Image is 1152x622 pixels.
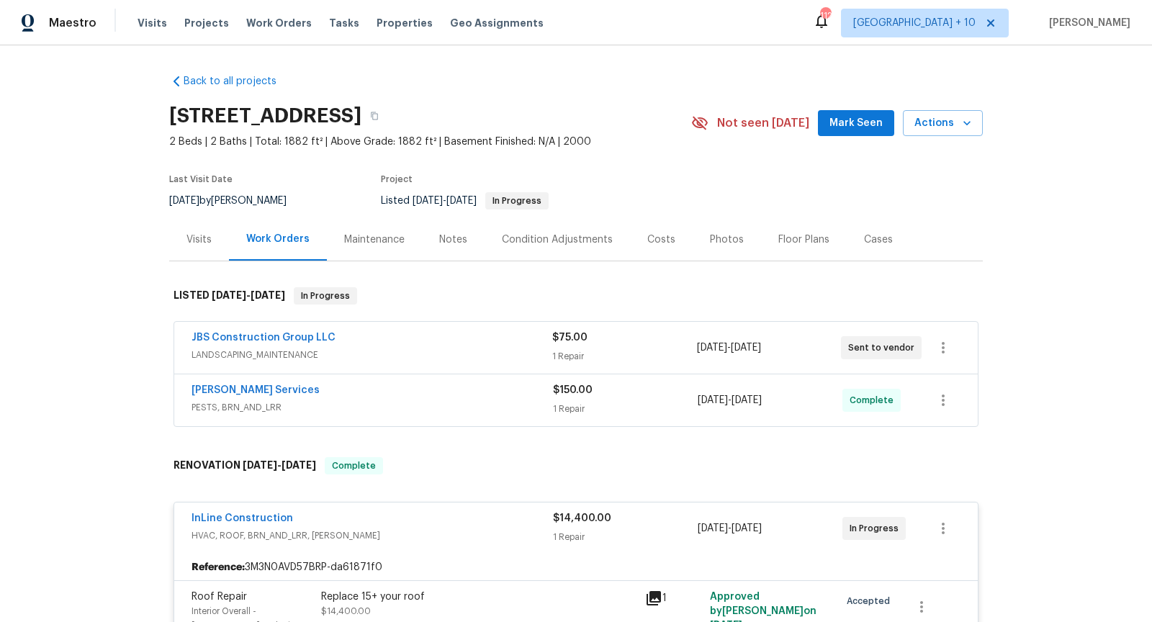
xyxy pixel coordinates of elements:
[450,16,544,30] span: Geo Assignments
[243,460,277,470] span: [DATE]
[321,590,636,604] div: Replace 15+ your roof
[778,233,829,247] div: Floor Plans
[192,592,247,602] span: Roof Repair
[732,395,762,405] span: [DATE]
[329,18,359,28] span: Tasks
[243,460,316,470] span: -
[698,521,762,536] span: -
[174,457,316,474] h6: RENOVATION
[169,109,361,123] h2: [STREET_ADDRESS]
[553,402,698,416] div: 1 Repair
[174,554,978,580] div: 3M3N0AVD57BRP-da61871f0
[853,16,976,30] span: [GEOGRAPHIC_DATA] + 10
[186,233,212,247] div: Visits
[820,9,830,23] div: 112
[864,233,893,247] div: Cases
[697,341,761,355] span: -
[377,16,433,30] span: Properties
[49,16,96,30] span: Maestro
[192,348,552,362] span: LANDSCAPING_MAINTENANCE
[829,114,883,132] span: Mark Seen
[552,349,696,364] div: 1 Repair
[850,393,899,407] span: Complete
[698,393,762,407] span: -
[413,196,477,206] span: -
[732,523,762,533] span: [DATE]
[174,287,285,305] h6: LISTED
[914,114,971,132] span: Actions
[553,513,611,523] span: $14,400.00
[169,192,304,209] div: by [PERSON_NAME]
[138,16,167,30] span: Visits
[698,395,728,405] span: [DATE]
[850,521,904,536] span: In Progress
[251,290,285,300] span: [DATE]
[413,196,443,206] span: [DATE]
[326,459,382,473] span: Complete
[818,110,894,137] button: Mark Seen
[903,110,983,137] button: Actions
[246,16,312,30] span: Work Orders
[169,74,307,89] a: Back to all projects
[697,343,727,353] span: [DATE]
[192,385,320,395] a: [PERSON_NAME] Services
[192,333,336,343] a: JBS Construction Group LLC
[381,196,549,206] span: Listed
[344,233,405,247] div: Maintenance
[192,560,245,574] b: Reference:
[192,400,553,415] span: PESTS, BRN_AND_LRR
[502,233,613,247] div: Condition Adjustments
[192,528,553,543] span: HVAC, ROOF, BRN_AND_LRR, [PERSON_NAME]
[446,196,477,206] span: [DATE]
[847,594,896,608] span: Accepted
[487,197,547,205] span: In Progress
[553,530,698,544] div: 1 Repair
[698,523,728,533] span: [DATE]
[717,116,809,130] span: Not seen [DATE]
[361,103,387,129] button: Copy Address
[710,233,744,247] div: Photos
[184,16,229,30] span: Projects
[169,175,233,184] span: Last Visit Date
[169,273,983,319] div: LISTED [DATE]-[DATE]In Progress
[246,232,310,246] div: Work Orders
[169,443,983,489] div: RENOVATION [DATE]-[DATE]Complete
[192,513,293,523] a: InLine Construction
[1043,16,1130,30] span: [PERSON_NAME]
[553,385,593,395] span: $150.00
[212,290,246,300] span: [DATE]
[647,233,675,247] div: Costs
[295,289,356,303] span: In Progress
[848,341,920,355] span: Sent to vendor
[282,460,316,470] span: [DATE]
[731,343,761,353] span: [DATE]
[552,333,588,343] span: $75.00
[645,590,701,607] div: 1
[169,135,691,149] span: 2 Beds | 2 Baths | Total: 1882 ft² | Above Grade: 1882 ft² | Basement Finished: N/A | 2000
[169,196,199,206] span: [DATE]
[439,233,467,247] div: Notes
[212,290,285,300] span: -
[321,607,371,616] span: $14,400.00
[381,175,413,184] span: Project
